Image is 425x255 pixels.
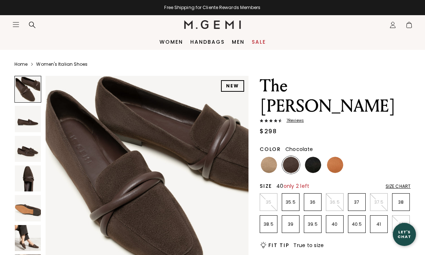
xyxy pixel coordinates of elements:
img: The Brenda [15,195,41,221]
p: 36.5 [326,199,343,205]
img: Chocolate [283,157,299,173]
div: $298 [260,127,277,136]
a: Sale [252,39,266,45]
img: The Brenda [15,136,41,162]
span: Chocolate [285,146,313,153]
a: Home [14,61,27,67]
span: 7 Review s [282,118,304,123]
h2: Size [260,183,272,189]
p: 39 [282,221,299,227]
p: 36 [304,199,321,205]
p: 38.5 [260,221,277,227]
h1: The [PERSON_NAME] [260,76,411,116]
h2: Color [260,146,281,152]
p: 38 [392,199,409,205]
p: 42 [392,221,409,227]
p: 39.5 [304,221,321,227]
img: Cinnamon [327,157,343,173]
span: only 2 left [284,182,310,190]
p: 35 [260,199,277,205]
a: Handbags [190,39,225,45]
div: NEW [221,80,244,92]
a: Women [160,39,183,45]
a: Men [232,39,245,45]
h2: Fit Tip [268,242,289,248]
img: Biscuit [261,157,277,173]
p: 35.5 [282,199,299,205]
p: 41 [370,221,387,227]
img: The Brenda [15,165,41,191]
p: 40 [326,221,343,227]
img: The Brenda [15,225,41,251]
a: Women's Italian Shoes [36,61,88,67]
p: 37 [348,199,365,205]
div: Size Chart [386,183,411,189]
button: Open site menu [12,21,20,28]
a: 7Reviews [260,118,411,124]
p: 37.5 [370,199,387,205]
span: True to size [293,242,324,249]
img: M.Gemi [184,20,241,29]
span: 40 [276,182,309,190]
p: 40.5 [348,221,365,227]
img: The Brenda [15,106,41,132]
div: Let's Chat [393,230,416,239]
img: Black [305,157,321,173]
